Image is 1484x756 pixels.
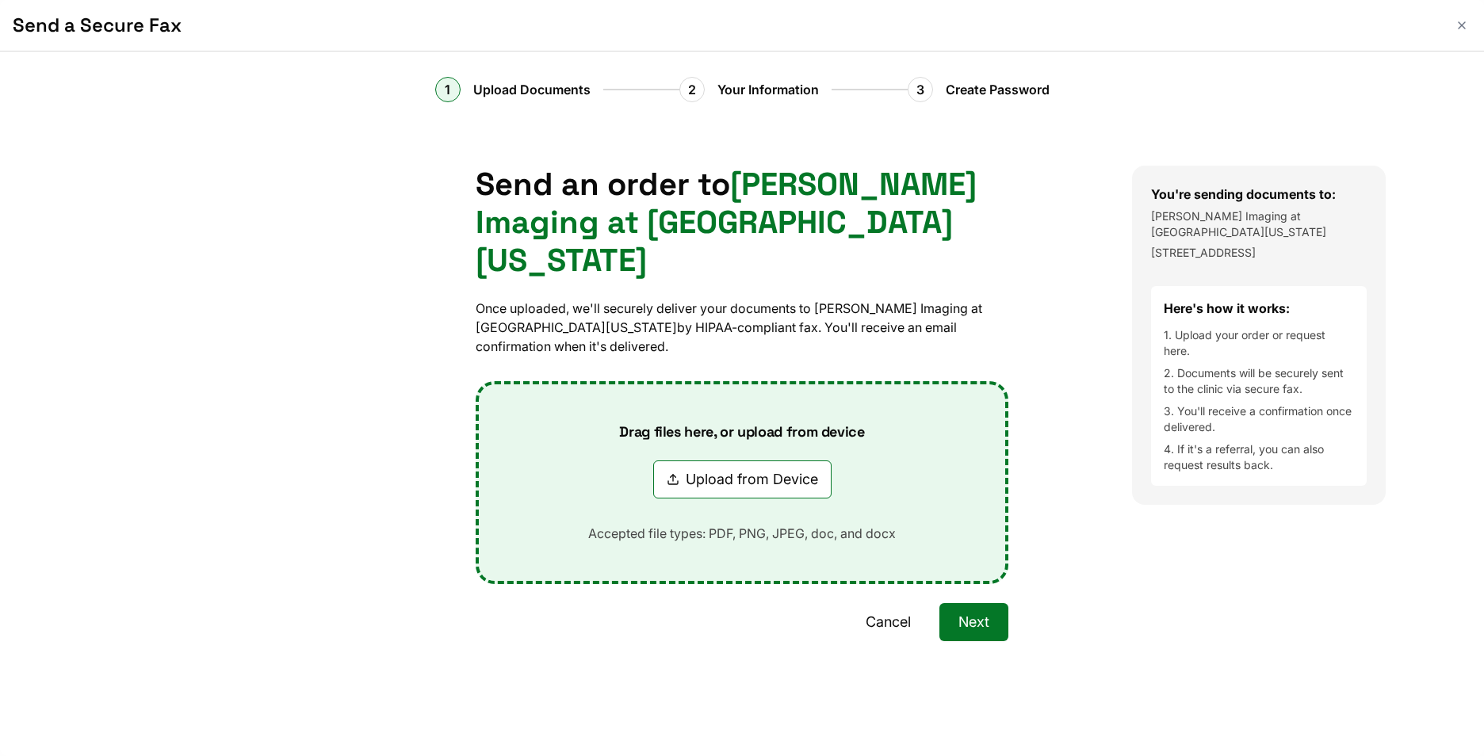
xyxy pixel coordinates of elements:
[908,77,933,102] div: 3
[1164,365,1354,397] li: 2. Documents will be securely sent to the clinic via secure fax.
[1164,299,1354,318] h4: Here's how it works:
[1151,208,1367,240] p: [PERSON_NAME] Imaging at [GEOGRAPHIC_DATA][US_STATE]
[13,13,1440,38] h1: Send a Secure Fax
[1151,245,1367,261] p: [STREET_ADDRESS]
[476,164,977,281] span: [PERSON_NAME] Imaging at [GEOGRAPHIC_DATA][US_STATE]
[946,80,1050,99] span: Create Password
[1164,403,1354,435] li: 3. You'll receive a confirmation once delivered.
[435,77,461,102] div: 1
[717,80,819,99] span: Your Information
[1452,16,1471,35] button: Close
[1151,185,1367,204] h3: You're sending documents to:
[473,80,591,99] span: Upload Documents
[1164,441,1354,473] li: 4. If it's a referral, you can also request results back.
[939,603,1008,641] button: Next
[1164,327,1354,359] li: 1. Upload your order or request here.
[476,166,1008,280] h1: Send an order to
[847,603,930,641] button: Cancel
[594,422,889,441] p: Drag files here, or upload from device
[563,524,921,543] p: Accepted file types: PDF, PNG, JPEG, doc, and docx
[476,299,1008,356] p: Once uploaded, we'll securely deliver your documents to [PERSON_NAME] Imaging at [GEOGRAPHIC_DATA...
[679,77,705,102] div: 2
[653,460,832,498] button: Upload from Device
